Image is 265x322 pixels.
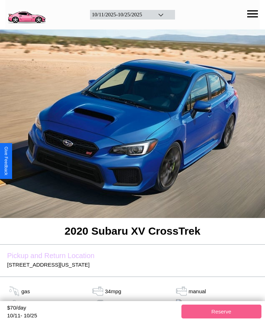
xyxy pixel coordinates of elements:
[181,305,262,318] button: Reserve
[21,286,30,296] p: gas
[92,12,149,18] div: 10 / 11 / 2025 - 10 / 25 / 2025
[7,260,258,269] p: [STREET_ADDRESS][US_STATE]
[91,286,105,296] img: tank
[174,286,189,296] img: gas
[4,147,9,175] div: Give Feedback
[7,312,178,318] div: 10 / 11 - 10 / 25
[174,299,189,311] img: empty
[105,301,121,310] p: 4 doors
[7,305,178,312] div: $ 70 /day
[7,286,21,296] img: gas
[105,286,121,296] p: 34 mpg
[7,252,258,260] label: Pickup and Return Location
[91,300,105,311] img: door
[5,4,48,24] img: logo
[21,301,37,310] p: 4 seats
[189,286,206,296] p: manual
[7,300,21,311] img: gas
